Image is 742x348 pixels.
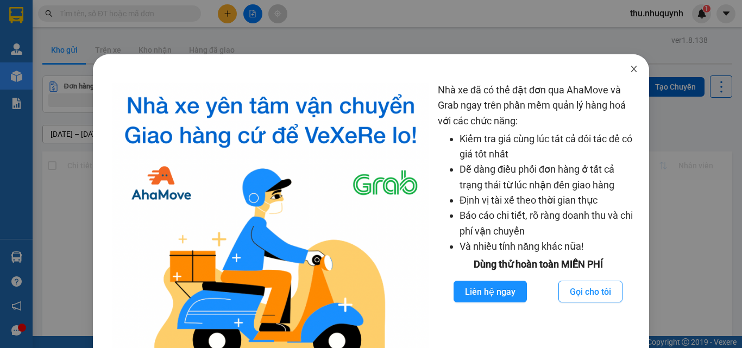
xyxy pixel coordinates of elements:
[454,281,527,302] button: Liên hệ ngay
[438,257,638,272] div: Dùng thử hoàn toàn MIỄN PHÍ
[460,162,638,193] li: Dễ dàng điều phối đơn hàng ở tất cả trạng thái từ lúc nhận đến giao hàng
[570,285,611,299] span: Gọi cho tôi
[465,285,515,299] span: Liên hệ ngay
[460,131,638,162] li: Kiểm tra giá cùng lúc tất cả đối tác để có giá tốt nhất
[558,281,622,302] button: Gọi cho tôi
[630,65,638,73] span: close
[460,239,638,254] li: Và nhiều tính năng khác nữa!
[460,208,638,239] li: Báo cáo chi tiết, rõ ràng doanh thu và chi phí vận chuyển
[460,193,638,208] li: Định vị tài xế theo thời gian thực
[619,54,649,85] button: Close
